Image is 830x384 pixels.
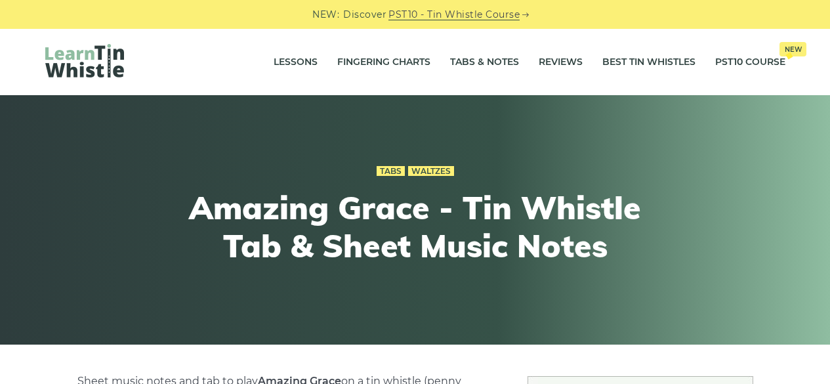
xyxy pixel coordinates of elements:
[45,44,124,77] img: LearnTinWhistle.com
[274,46,318,79] a: Lessons
[715,46,785,79] a: PST10 CourseNew
[602,46,695,79] a: Best Tin Whistles
[408,166,454,177] a: Waltzes
[539,46,583,79] a: Reviews
[337,46,430,79] a: Fingering Charts
[450,46,519,79] a: Tabs & Notes
[779,42,806,56] span: New
[174,189,657,265] h1: Amazing Grace - Tin Whistle Tab & Sheet Music Notes
[377,166,405,177] a: Tabs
